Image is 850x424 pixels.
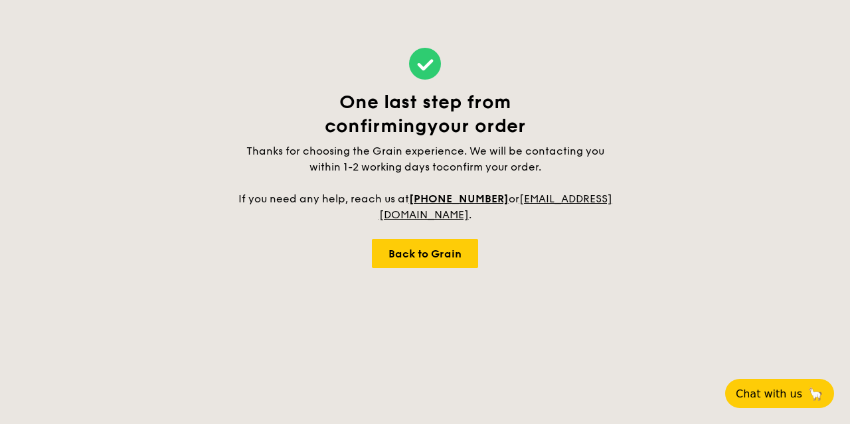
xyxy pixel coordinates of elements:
a: [PHONE_NUMBER] [409,192,509,205]
div: Back to Grain [372,239,478,268]
span: your order [427,115,526,137]
img: icon-success.f839ccf9.svg [409,48,441,80]
span: 🦙 [807,386,823,401]
span: Chat with us [736,388,802,400]
span: confirm your order [443,161,539,173]
span: One last step from confirming [325,91,526,137]
button: Chat with us🦙 [725,379,834,408]
span: Thanks for choosing the Grain experience. We will be contacting you within 1-2 working days to . ... [238,145,612,221]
